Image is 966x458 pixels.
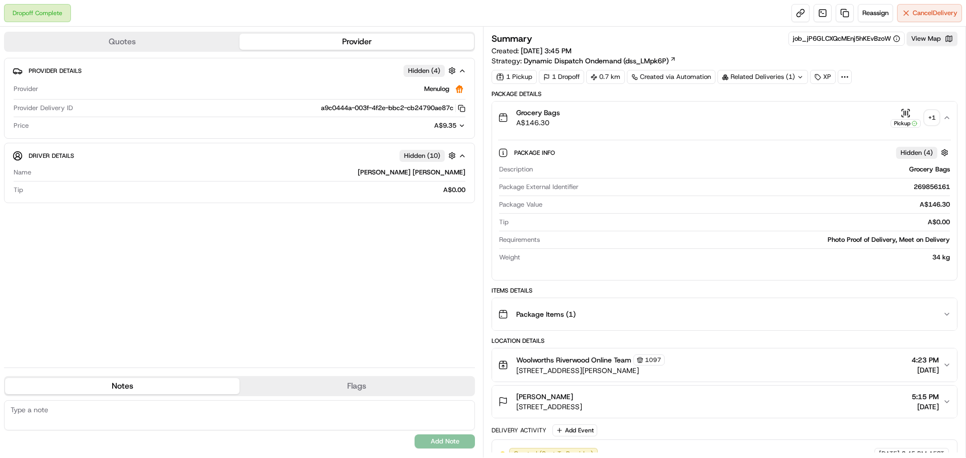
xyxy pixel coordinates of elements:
[897,4,962,22] button: CancelDelivery
[586,70,625,84] div: 0.7 km
[492,34,532,43] h3: Summary
[404,151,440,160] span: Hidden ( 10 )
[499,253,520,262] span: Weight
[539,70,584,84] div: 1 Dropoff
[524,253,950,262] div: 34 kg
[95,146,162,156] span: API Documentation
[516,309,576,319] span: Package Items ( 1 )
[862,9,889,18] span: Reassign
[13,62,466,79] button: Provider DetailsHidden (4)
[10,147,18,155] div: 📗
[14,104,73,113] span: Provider Delivery ID
[810,70,836,84] div: XP
[516,118,560,128] span: A$146.30
[13,147,466,164] button: Driver DetailsHidden (10)
[453,83,465,95] img: justeat_logo.png
[492,90,957,98] div: Package Details
[499,182,579,192] span: Package External Identifier
[239,34,474,50] button: Provider
[499,235,540,244] span: Requirements
[492,426,546,434] div: Delivery Activity
[793,34,900,43] button: job_jP6GLCXQcMEnj5hKEvBzoW
[516,108,560,118] span: Grocery Bags
[513,218,950,227] div: A$0.00
[546,200,950,209] div: A$146.30
[552,424,597,436] button: Add Event
[492,298,957,330] button: Package Items (1)
[499,200,542,209] span: Package Value
[583,182,950,192] div: 269856161
[896,146,951,159] button: Hidden (4)
[85,147,93,155] div: 💻
[891,108,921,128] button: Pickup
[492,102,957,134] button: Grocery BagsA$146.30Pickup+1
[492,56,676,66] div: Strategy:
[377,121,465,130] button: A$9.35
[434,121,456,130] span: A$9.35
[408,66,440,75] span: Hidden ( 4 )
[544,235,950,244] div: Photo Proof of Delivery, Meet on Delivery
[925,111,939,125] div: + 1
[34,96,165,106] div: Start new chat
[516,365,665,376] span: [STREET_ADDRESS][PERSON_NAME]
[516,392,573,402] span: [PERSON_NAME]
[29,152,74,160] span: Driver Details
[912,392,939,402] span: 5:15 PM
[492,70,537,84] div: 1 Pickup
[516,355,631,365] span: Woolworths Riverwood Online Team
[5,34,239,50] button: Quotes
[14,84,38,94] span: Provider
[524,56,676,66] a: Dynamic Dispatch Ondemand (dss_LMpk6P)
[5,378,239,394] button: Notes
[424,84,449,94] span: Menulog
[901,148,933,157] span: Hidden ( 4 )
[492,337,957,345] div: Location Details
[907,32,957,46] button: View Map
[10,96,28,114] img: 1736555255976-a54dd68f-1ca7-489b-9aae-adbdc363a1c4
[27,186,465,195] div: A$0.00
[627,70,715,84] a: Created via Automation
[891,119,921,128] div: Pickup
[10,40,183,56] p: Welcome 👋
[10,10,30,30] img: Nash
[912,402,939,412] span: [DATE]
[499,218,509,227] span: Tip
[6,142,81,160] a: 📗Knowledge Base
[29,67,82,75] span: Provider Details
[81,142,166,160] a: 💻API Documentation
[645,356,661,364] span: 1097
[321,104,465,113] button: a9c0444a-003f-4f2e-bbc2-cb24790ae87c
[14,186,23,195] span: Tip
[239,378,474,394] button: Flags
[521,46,572,55] span: [DATE] 3:45 PM
[14,168,31,177] span: Name
[492,134,957,280] div: Grocery BagsA$146.30Pickup+1
[537,165,950,174] div: Grocery Bags
[858,4,893,22] button: Reassign
[404,64,458,77] button: Hidden (4)
[171,99,183,111] button: Start new chat
[26,65,181,75] input: Got a question? Start typing here...
[20,146,77,156] span: Knowledge Base
[912,355,939,365] span: 4:23 PM
[399,149,458,162] button: Hidden (10)
[14,121,29,130] span: Price
[71,170,122,178] a: Powered byPylon
[516,402,582,412] span: [STREET_ADDRESS]
[492,348,957,382] button: Woolworths Riverwood Online Team1097[STREET_ADDRESS][PERSON_NAME]4:23 PM[DATE]
[913,9,957,18] span: Cancel Delivery
[912,365,939,375] span: [DATE]
[35,168,465,177] div: [PERSON_NAME] [PERSON_NAME]
[34,106,127,114] div: We're available if you need us!
[891,108,939,128] button: Pickup+1
[492,46,572,56] span: Created:
[524,56,669,66] span: Dynamic Dispatch Ondemand (dss_LMpk6P)
[100,170,122,178] span: Pylon
[717,70,808,84] div: Related Deliveries (1)
[514,149,557,157] span: Package Info
[492,386,957,418] button: [PERSON_NAME][STREET_ADDRESS]5:15 PM[DATE]
[499,165,533,174] span: Description
[492,287,957,295] div: Items Details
